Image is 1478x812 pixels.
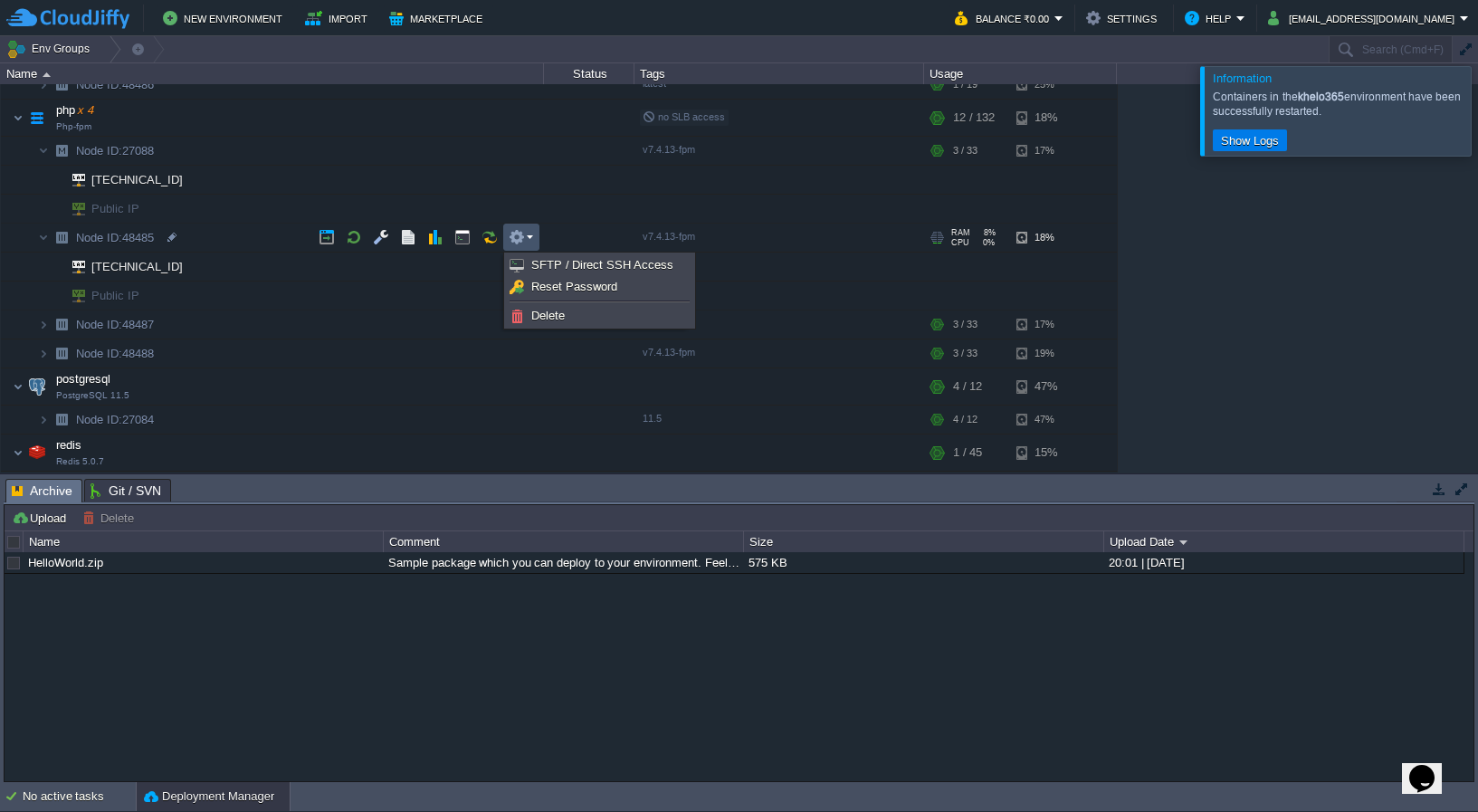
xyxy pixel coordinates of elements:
b: khelo365 [1298,91,1344,103]
a: [TECHNICAL_ID] [90,260,186,273]
span: Public IP [90,195,142,223]
img: AMDAwAAAACH5BAEAAAAALAAAAAABAAEAAAICRAEAOw== [24,368,50,405]
a: Node ID:27088 [74,143,157,158]
div: Tags [635,63,923,84]
div: 17% [1016,310,1075,339]
img: AMDAwAAAACH5BAEAAAAALAAAAAABAAEAAAICRAEAOw== [49,166,60,194]
div: 17% [1016,137,1075,165]
span: 8% [977,228,996,237]
img: CloudJiffy [6,7,129,30]
button: Deployment Manager [144,788,274,806]
a: Reset Password [507,277,692,297]
div: 19% [1016,339,1075,368]
span: [TECHNICAL_ID] [90,253,186,281]
button: Import [305,7,373,29]
span: Information [1213,72,1272,85]
div: 1 / 19 [953,71,977,99]
span: 27088 [74,143,157,158]
button: Upload [12,510,72,526]
a: Node ID:48487 [74,317,157,332]
span: Node ID: [76,347,122,360]
button: Settings [1086,7,1162,29]
span: Node ID: [76,413,122,426]
div: 18% [1016,224,1075,252]
span: Php-fpm [56,121,91,132]
img: AMDAwAAAACH5BAEAAAAALAAAAAABAAEAAAICRAEAOw== [49,282,60,310]
div: 47% [1016,406,1075,434]
img: AMDAwAAAACH5BAEAAAAALAAAAAABAAEAAAICRAEAOw== [24,100,50,136]
div: 4 / 12 [953,368,982,405]
a: postgresqlPostgreSQL 11.5 [54,372,113,386]
span: Node ID: [76,318,122,331]
div: 1 / 45 [953,435,982,471]
span: SFTP / Direct SSH Access [531,258,673,272]
img: AMDAwAAAACH5BAEAAAAALAAAAAABAAEAAAICRAEAOw== [49,195,60,223]
div: Name [2,63,543,84]
div: 20:01 | [DATE] [1104,552,1463,573]
span: Node ID: [76,144,122,158]
span: Redis 5.0.7 [56,456,104,467]
a: Delete [507,306,692,326]
div: Status [545,63,634,84]
div: 18% [1016,100,1075,136]
span: 48488 [74,346,157,361]
img: AMDAwAAAACH5BAEAAAAALAAAAAABAAEAAAICRAEAOw== [49,137,74,165]
div: Upload Date [1105,531,1464,552]
div: 15% [1016,472,1075,500]
span: 48487 [74,317,157,332]
img: AMDAwAAAACH5BAEAAAAALAAAAAABAAEAAAICRAEAOw== [60,166,85,194]
span: postgresql [54,371,113,387]
div: Containers in the environment have been successfully restarted. [1213,90,1466,119]
span: v7.4.13-fpm [643,347,695,358]
img: AMDAwAAAACH5BAEAAAAALAAAAAABAAEAAAICRAEAOw== [38,224,49,252]
span: 48485 [74,230,157,245]
span: [TECHNICAL_ID] [90,166,186,194]
span: 27084 [74,412,157,427]
iframe: chat widget [1402,740,1460,794]
span: Reset Password [531,280,617,293]
div: 47% [1016,368,1075,405]
img: AMDAwAAAACH5BAEAAAAALAAAAAABAAEAAAICRAEAOw== [38,406,49,434]
div: Name [24,531,383,552]
img: AMDAwAAAACH5BAEAAAAALAAAAAABAAEAAAICRAEAOw== [38,310,49,339]
div: 1 / 45 [953,472,977,500]
div: No active tasks [23,782,136,811]
div: 3 / 33 [953,137,977,165]
img: AMDAwAAAACH5BAEAAAAALAAAAAABAAEAAAICRAEAOw== [43,72,51,77]
span: Git / SVN [91,480,161,502]
span: v7.4.13-fpm [643,144,695,155]
span: Public IP [90,282,142,310]
span: v7.4.13-fpm [643,231,695,242]
a: Public IP [90,289,142,302]
img: AMDAwAAAACH5BAEAAAAALAAAAAABAAEAAAICRAEAOw== [49,339,74,368]
button: Delete [82,510,139,526]
img: AMDAwAAAACH5BAEAAAAALAAAAAABAAEAAAICRAEAOw== [13,435,24,471]
span: php [54,102,96,118]
img: AMDAwAAAACH5BAEAAAAALAAAAAABAAEAAAICRAEAOw== [60,282,85,310]
div: 3 / 33 [953,339,977,368]
button: Balance ₹0.00 [955,7,1054,29]
div: Usage [925,63,1116,84]
button: New Environment [163,7,288,29]
img: AMDAwAAAACH5BAEAAAAALAAAAAABAAEAAAICRAEAOw== [60,195,85,223]
span: PostgreSQL 11.5 [56,390,129,401]
a: Node ID:27084 [74,412,157,427]
span: 48486 [74,77,157,92]
span: Node ID: [76,231,122,244]
div: 575 KB [744,552,1102,573]
button: Marketplace [389,7,488,29]
span: Node ID: [76,78,122,91]
a: HelloWorld.zip [28,556,103,569]
img: AMDAwAAAACH5BAEAAAAALAAAAAABAAEAAAICRAEAOw== [13,368,24,405]
a: [TECHNICAL_ID] [90,173,186,186]
img: AMDAwAAAACH5BAEAAAAALAAAAAABAAEAAAICRAEAOw== [38,339,49,368]
img: AMDAwAAAACH5BAEAAAAALAAAAAABAAEAAAICRAEAOw== [60,253,85,281]
img: AMDAwAAAACH5BAEAAAAALAAAAAABAAEAAAICRAEAOw== [38,71,49,99]
div: 12 / 132 [953,100,995,136]
span: RAM [951,228,970,237]
div: Size [745,531,1103,552]
span: 0% [977,238,995,247]
span: x 4 [75,103,93,117]
img: AMDAwAAAACH5BAEAAAAALAAAAAABAAEAAAICRAEAOw== [49,310,74,339]
span: redis [54,437,84,453]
